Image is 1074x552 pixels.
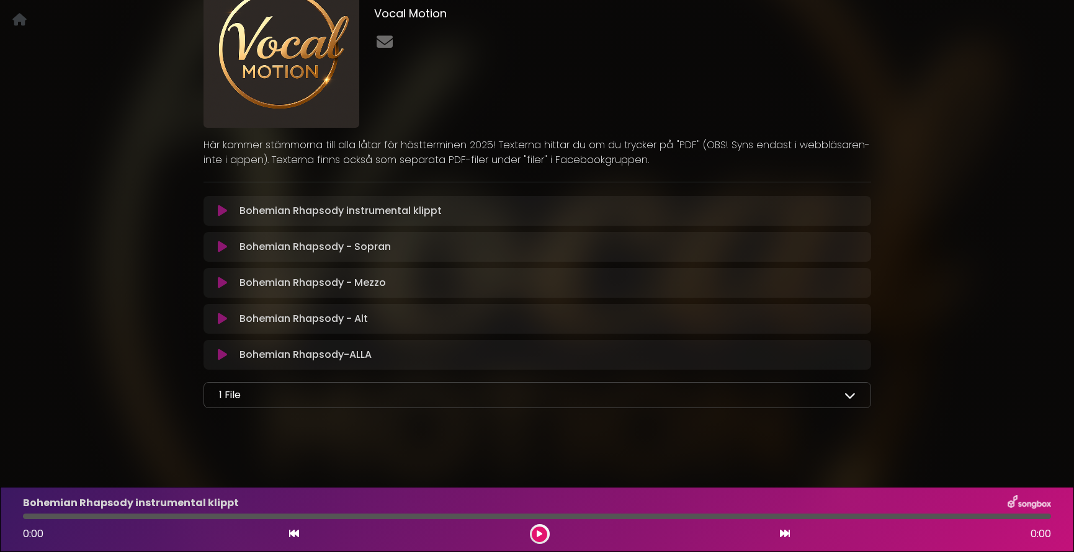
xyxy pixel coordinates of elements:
p: Bohemian Rhapsody - Sopran [239,239,391,254]
p: Bohemian Rhapsody instrumental klippt [239,203,442,218]
p: Här kommer stämmorna till alla låtar för höstterminen 2025! Texterna hittar du om du trycker på "... [204,138,871,167]
p: Bohemian Rhapsody - Alt [239,311,368,326]
p: 1 File [219,388,241,403]
p: Bohemian Rhapsody-ALLA [239,347,372,362]
p: Bohemian Rhapsody - Mezzo [239,275,386,290]
h3: Vocal Motion [374,7,871,20]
